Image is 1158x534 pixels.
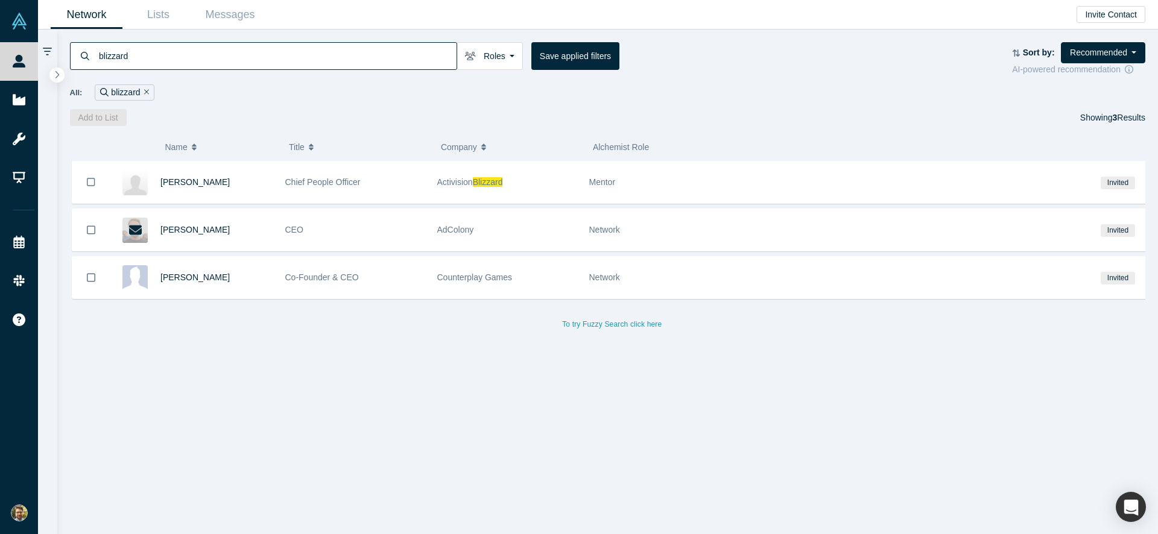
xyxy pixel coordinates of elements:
[70,87,83,99] span: All:
[437,177,473,187] span: Activision
[437,225,474,234] span: AdColony
[1080,109,1145,126] div: Showing
[70,109,127,126] button: Add to List
[165,134,276,160] button: Name
[1077,6,1145,23] button: Invite Contact
[72,161,110,203] button: Bookmark
[160,272,230,282] a: [PERSON_NAME]
[1101,224,1134,237] span: Invited
[589,177,616,187] span: Mentor
[1061,42,1145,63] button: Recommended
[457,42,523,70] button: Roles
[51,1,122,29] a: Network
[441,134,477,160] span: Company
[441,134,580,160] button: Company
[289,134,305,160] span: Title
[289,134,428,160] button: Title
[98,42,457,70] input: Search by name, title, company, summary, expertise, investment criteria or topics of focus
[194,1,266,29] a: Messages
[285,225,303,234] span: CEO
[473,177,503,187] span: Blizzard
[1113,113,1118,122] strong: 3
[589,272,620,282] span: Network
[165,134,187,160] span: Name
[1023,48,1055,57] strong: Sort by:
[122,265,148,291] img: Keith Lee's Profile Image
[72,209,110,251] button: Bookmark
[160,177,230,187] a: [PERSON_NAME]
[1113,113,1145,122] span: Results
[72,257,110,298] button: Bookmark
[1101,272,1134,284] span: Invited
[531,42,619,70] button: Save applied filters
[1012,63,1145,76] div: AI-powered recommendation
[122,1,194,29] a: Lists
[160,225,230,234] a: [PERSON_NAME]
[285,272,359,282] span: Co-Founder & CEO
[437,272,513,282] span: Counterplay Games
[122,170,148,195] img: Brian Stolz's Profile Image
[141,86,150,99] button: Remove Filter
[593,142,649,152] span: Alchemist Role
[285,177,361,187] span: Chief People Officer
[589,225,620,234] span: Network
[95,84,154,101] div: blizzard
[1101,177,1134,189] span: Invited
[554,316,670,332] button: To try Fuzzy Search click here
[11,504,28,521] img: Ethan Byrd's Account
[11,13,28,30] img: Alchemist Vault Logo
